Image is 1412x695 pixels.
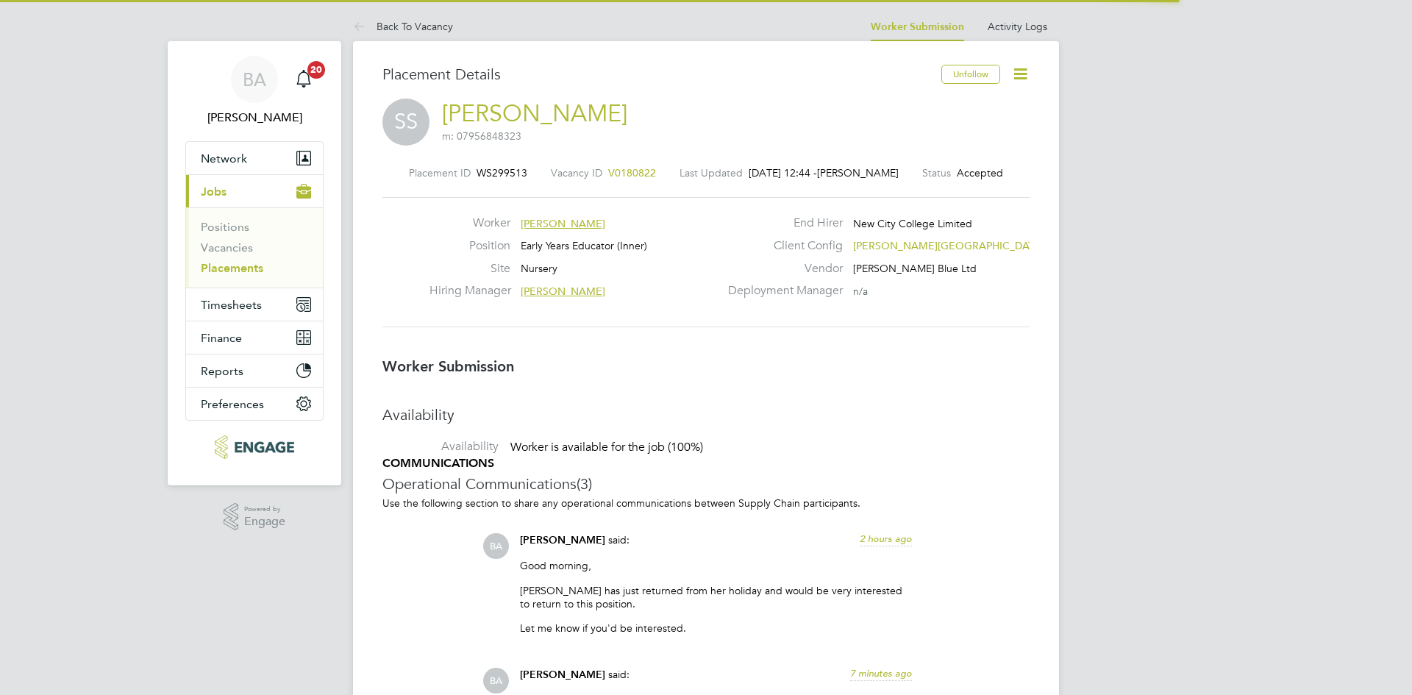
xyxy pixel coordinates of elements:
[186,388,323,420] button: Preferences
[186,321,323,354] button: Finance
[382,99,429,146] span: SS
[243,70,266,89] span: BA
[853,285,868,298] span: n/a
[551,166,602,179] label: Vacancy ID
[382,496,1030,510] p: Use the following section to share any operational communications between Supply Chain participants.
[201,298,262,312] span: Timesheets
[201,261,263,275] a: Placements
[244,516,285,528] span: Engage
[185,56,324,126] a: BA[PERSON_NAME]
[186,175,323,207] button: Jobs
[520,584,912,610] p: [PERSON_NAME] has just returned from her holiday and would be very interested to return to this p...
[201,185,227,199] span: Jobs
[186,142,323,174] button: Network
[817,166,899,179] span: [PERSON_NAME]
[442,99,627,128] a: [PERSON_NAME]
[520,534,605,546] span: [PERSON_NAME]
[719,283,843,299] label: Deployment Manager
[382,439,499,455] label: Availability
[185,435,324,459] a: Go to home page
[382,405,1030,424] h3: Availability
[680,166,743,179] label: Last Updated
[719,238,843,254] label: Client Config
[201,331,242,345] span: Finance
[608,533,630,546] span: said:
[168,41,341,485] nav: Main navigation
[477,166,527,179] span: WS299513
[521,285,605,298] span: [PERSON_NAME]
[521,217,605,230] span: [PERSON_NAME]
[429,283,510,299] label: Hiring Manager
[185,109,324,126] span: Ben Abraham
[186,288,323,321] button: Timesheets
[244,503,285,516] span: Powered by
[201,152,247,165] span: Network
[520,559,912,572] p: Good morning,
[853,262,977,275] span: [PERSON_NAME] Blue Ltd
[483,533,509,559] span: BA
[860,532,912,545] span: 2 hours ago
[719,215,843,231] label: End Hirer
[988,20,1047,33] a: Activity Logs
[853,239,1044,252] span: [PERSON_NAME][GEOGRAPHIC_DATA]
[186,207,323,288] div: Jobs
[922,166,951,179] label: Status
[382,65,930,84] h3: Placement Details
[941,65,1000,84] button: Unfollow
[719,261,843,277] label: Vendor
[382,357,514,375] b: Worker Submission
[429,261,510,277] label: Site
[429,215,510,231] label: Worker
[409,166,471,179] label: Placement ID
[201,397,264,411] span: Preferences
[353,20,453,33] a: Back To Vacancy
[307,61,325,79] span: 20
[429,238,510,254] label: Position
[520,669,605,681] span: [PERSON_NAME]
[608,668,630,681] span: said:
[957,166,1003,179] span: Accepted
[215,435,293,459] img: henry-blue-logo-retina.png
[577,474,592,493] span: (3)
[521,239,647,252] span: Early Years Educator (Inner)
[749,166,817,179] span: [DATE] 12:44 -
[483,668,509,694] span: BA
[608,166,656,179] span: V0180822
[382,456,1030,471] h5: COMMUNICATIONS
[224,503,286,531] a: Powered byEngage
[521,262,557,275] span: Nursery
[289,56,318,103] a: 20
[853,217,972,230] span: New City College Limited
[520,621,912,635] p: Let me know if you'd be interested.
[201,220,249,234] a: Positions
[850,667,912,680] span: 7 minutes ago
[201,240,253,254] a: Vacancies
[871,21,964,33] a: Worker Submission
[510,441,703,455] span: Worker is available for the job (100%)
[442,129,521,143] span: m: 07956848323
[186,354,323,387] button: Reports
[201,364,243,378] span: Reports
[382,474,1030,493] h3: Operational Communications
